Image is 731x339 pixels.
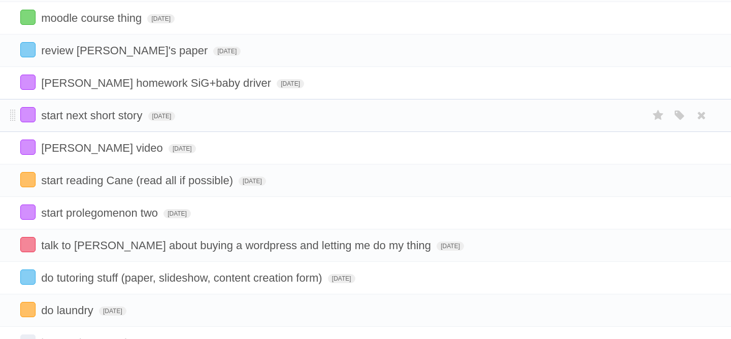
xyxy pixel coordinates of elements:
span: [PERSON_NAME] video [41,142,165,154]
span: [DATE] [239,177,266,186]
span: start prolegomenon two [41,207,160,219]
span: [DATE] [147,14,175,23]
label: Done [20,10,36,25]
label: Done [20,172,36,187]
span: [DATE] [328,274,355,283]
span: [DATE] [277,79,304,88]
label: Star task [649,107,668,124]
span: [DATE] [148,112,176,121]
span: [DATE] [437,242,464,251]
span: [DATE] [99,307,126,316]
label: Done [20,42,36,57]
span: talk to [PERSON_NAME] about buying a wordpress and letting me do my thing [41,239,434,252]
span: start reading Cane (read all if possible) [41,174,236,187]
span: [PERSON_NAME] homework SiG+baby driver [41,77,274,89]
span: start next short story [41,109,145,122]
span: moodle course thing [41,12,144,24]
span: [DATE] [163,209,191,218]
label: Done [20,302,36,317]
label: Done [20,107,36,122]
span: review [PERSON_NAME]'s paper [41,44,210,57]
span: [DATE] [169,144,196,153]
span: do tutoring stuff (paper, slideshow, content creation form) [41,272,325,284]
span: do laundry [41,304,96,317]
label: Done [20,205,36,220]
label: Done [20,269,36,285]
span: [DATE] [213,47,241,56]
label: Done [20,75,36,90]
label: Done [20,237,36,252]
label: Done [20,140,36,155]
